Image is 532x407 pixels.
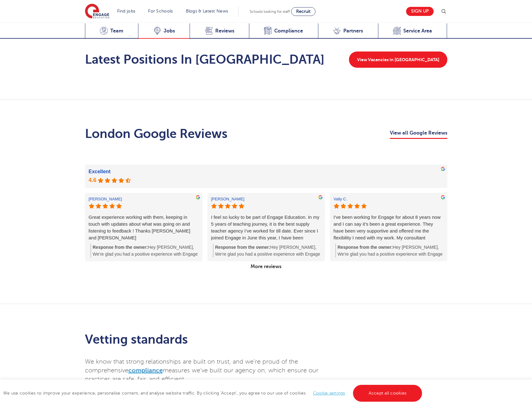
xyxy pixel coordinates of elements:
img: Engage Education [85,4,109,19]
a: Service Area [378,23,447,39]
a: Jobs [138,23,190,39]
span: Jobs [164,28,175,34]
div: I feel so lucky to be part of Engage Education. In my 5 years of teaching journey, it is the best... [211,214,321,241]
span: Partners [343,28,363,34]
a: For Schools [148,9,173,13]
a: More reviews [248,261,284,272]
span: Reviews [215,28,234,34]
a: View Vacancies in [GEOGRAPHIC_DATA] [349,51,447,68]
span: We know that strong relationships are built on trust, and we’re proud of the comprehensive [85,358,298,374]
a: Blogs & Latest News [186,9,228,13]
a: Compliance [249,23,318,39]
h2: Vetting standards [85,332,327,347]
div: Hey [PERSON_NAME], We're glad you had a positive experience with Engage Education. Thanks for you... [213,244,321,257]
a: Cookie settings [313,391,345,395]
div: Great experience working with them, keeping in touch with updates about what was going on and lis... [89,214,199,241]
a: compliance [128,367,163,374]
span: We use cookies to improve your experience, personalise content, and analyse website traffic. By c... [3,391,424,395]
h2: Latest Positions In [GEOGRAPHIC_DATA] [85,52,325,67]
a: Partners [318,23,378,39]
a: Sign up [406,7,434,16]
span: Schools looking for staff [250,9,290,14]
a: Team [85,23,138,39]
div: Excellent [89,168,444,175]
div: [PERSON_NAME] [211,197,245,202]
div: Vally C. [334,197,367,202]
a: Reviews [190,23,249,39]
a: Find jobs [117,9,136,13]
div: I’ve been working for Engage for about 8 years now and I can say it’s been a great experience. Th... [334,214,444,241]
a: Recruit [291,7,316,16]
span: Recruit [296,9,311,14]
h2: London Google Reviews [85,126,227,141]
span: Compliance [274,28,303,34]
span: Team [110,28,123,34]
a: View all Google Reviews [390,129,447,139]
a: Accept all cookies [353,385,422,402]
div: Hey [PERSON_NAME], We're glad you had a positive experience with Engage Education. Thanks for you... [336,244,444,257]
div: Hey [PERSON_NAME], We're glad you had a positive experience with Engage Education. Thanks for you... [91,244,199,257]
div: [PERSON_NAME] [89,197,122,202]
b: Response from the owner: [338,245,393,250]
b: Response from the owner: [93,245,148,250]
b: Response from the owner: [215,245,271,250]
span: measures we’ve built our agency on, which ensure our practices are safe, fair, and efficient. [85,367,318,383]
span: Service Area [403,28,432,34]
